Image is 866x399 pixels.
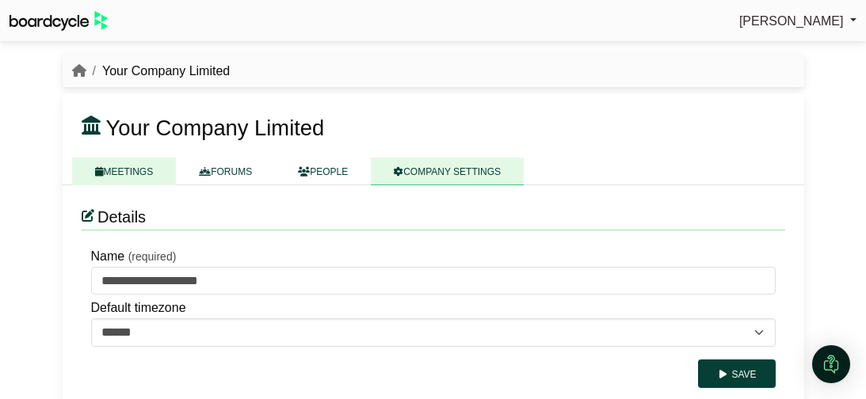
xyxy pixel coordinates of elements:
label: Default timezone [91,298,186,318]
a: [PERSON_NAME] [739,11,856,32]
li: Your Company Limited [86,61,231,82]
button: Save [698,359,775,388]
label: Name [91,246,125,267]
span: Details [97,208,146,226]
span: Your Company Limited [106,116,325,140]
img: BoardcycleBlackGreen-aaafeed430059cb809a45853b8cf6d952af9d84e6e89e1f1685b34bfd5cb7d64.svg [10,11,108,31]
span: [PERSON_NAME] [739,14,844,28]
small: (required) [128,250,177,263]
a: PEOPLE [275,158,371,185]
a: FORUMS [176,158,275,185]
a: COMPANY SETTINGS [371,158,524,185]
a: MEETINGS [72,158,177,185]
nav: breadcrumb [72,61,231,82]
div: Open Intercom Messenger [812,345,850,383]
